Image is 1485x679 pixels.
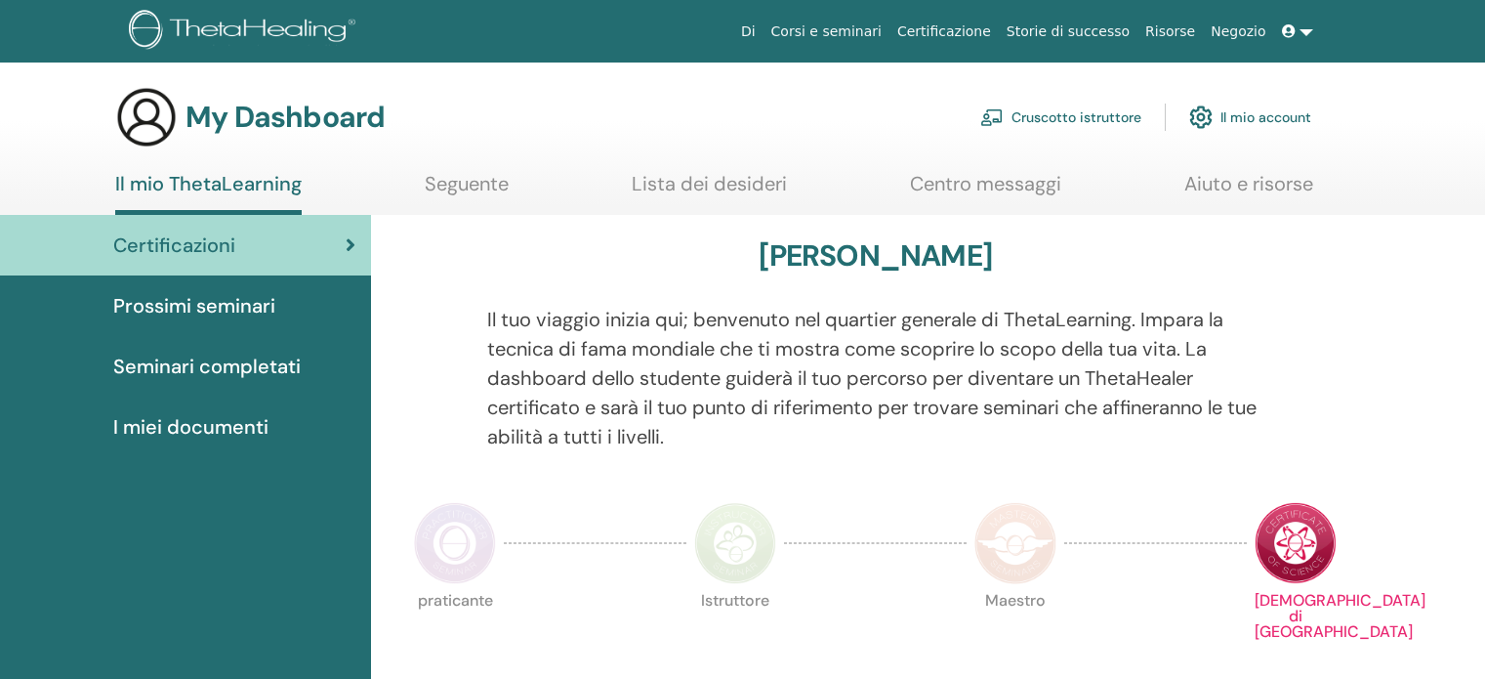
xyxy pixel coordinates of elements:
img: Instructor [694,502,776,584]
p: praticante [414,593,496,675]
span: Seminari completati [113,352,301,381]
p: Istruttore [694,593,776,675]
a: Lista dei desideri [632,172,787,210]
img: generic-user-icon.jpg [115,86,178,149]
img: cog.svg [1189,101,1213,134]
img: logo.png [129,10,362,54]
a: Negozio [1203,14,1273,50]
a: Di [733,14,763,50]
span: I miei documenti [113,412,268,442]
a: Seguente [425,172,509,210]
a: Il mio ThetaLearning [115,172,302,215]
p: Maestro [974,593,1056,675]
a: Corsi e seminari [763,14,889,50]
a: Il mio account [1189,96,1311,139]
a: Storie di successo [999,14,1137,50]
a: Aiuto e risorse [1184,172,1313,210]
a: Risorse [1137,14,1203,50]
img: Certificate of Science [1255,502,1337,584]
h3: My Dashboard [186,100,385,135]
img: chalkboard-teacher.svg [980,108,1004,126]
img: Master [974,502,1056,584]
span: Certificazioni [113,231,235,260]
h3: [PERSON_NAME] [759,238,992,274]
span: Prossimi seminari [113,291,275,320]
a: Certificazione [889,14,999,50]
img: Practitioner [414,502,496,584]
a: Centro messaggi [910,172,1061,210]
a: Cruscotto istruttore [980,96,1141,139]
p: [DEMOGRAPHIC_DATA] di [GEOGRAPHIC_DATA] [1255,593,1337,675]
p: Il tuo viaggio inizia qui; benvenuto nel quartier generale di ThetaLearning. Impara la tecnica di... [487,305,1264,451]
